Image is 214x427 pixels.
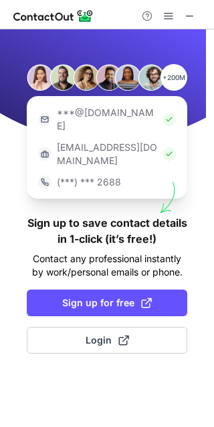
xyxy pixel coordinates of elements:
img: Person #1 [27,64,53,91]
p: [EMAIL_ADDRESS][DOMAIN_NAME] [57,141,157,167]
img: Person #3 [73,64,100,91]
img: Person #4 [96,64,122,91]
p: ***@[DOMAIN_NAME] [57,106,157,133]
img: Check Icon [163,113,176,126]
img: https://contactout.com/extension/app/static/media/login-email-icon.f64bce713bb5cd1896fef81aa7b14a... [38,113,51,126]
img: Person #6 [138,64,165,91]
p: Contact any professional instantly by work/personal emails or phone. [27,252,187,279]
button: Sign up for free [27,290,187,316]
span: Sign up for free [62,296,152,310]
button: Login [27,327,187,354]
h1: Sign up to save contact details in 1-click (it’s free!) [27,215,187,247]
img: Check Icon [163,147,176,161]
img: Person #5 [114,64,141,91]
img: ContactOut v5.3.10 [13,8,94,24]
p: +200M [160,64,187,91]
img: Person #2 [49,64,76,91]
img: https://contactout.com/extension/app/static/media/login-phone-icon.bacfcb865e29de816d437549d7f4cb... [38,175,51,189]
span: Login [86,334,129,347]
img: https://contactout.com/extension/app/static/media/login-work-icon.638a5007170bc45168077fde17b29a1... [38,147,51,161]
